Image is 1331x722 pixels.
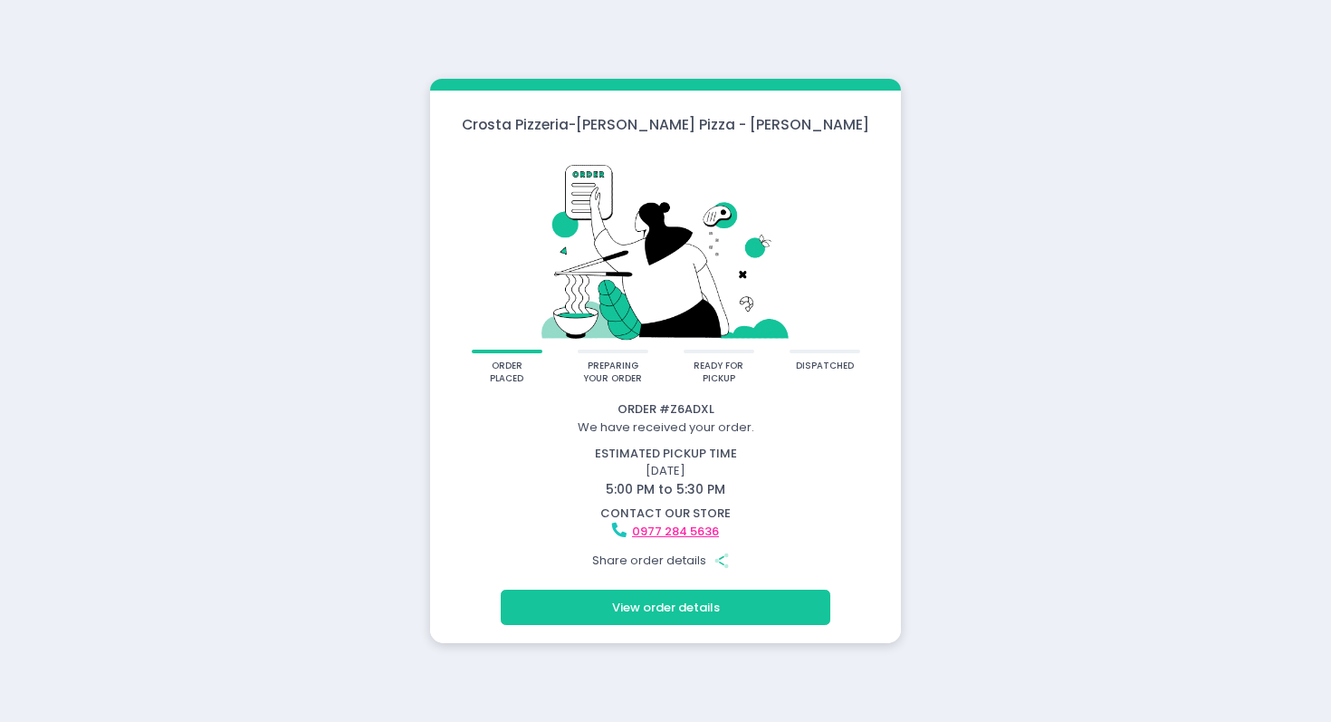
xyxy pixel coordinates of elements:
[454,148,877,350] img: talkie
[433,505,898,523] div: contact our store
[501,590,830,624] button: View order details
[433,544,898,578] div: Share order details
[632,523,719,540] a: 0977 284 5636
[583,360,642,386] div: preparing your order
[477,360,536,386] div: order placed
[606,480,725,498] span: 5:00 PM to 5:30 PM
[433,419,898,437] div: We have received your order.
[433,400,898,419] div: Order # Z6ADXL
[796,360,854,373] div: dispatched
[422,445,910,499] div: [DATE]
[689,360,748,386] div: ready for pickup
[433,445,898,463] div: estimated pickup time
[430,114,901,135] div: Crosta Pizzeria - [PERSON_NAME] Pizza - [PERSON_NAME]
